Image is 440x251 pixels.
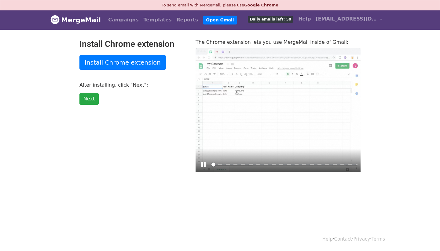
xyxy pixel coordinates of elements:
p: The Chrome extension lets you use MergeMail inside of Gmail: [196,39,361,45]
a: Reports [174,14,201,26]
span: [EMAIL_ADDRESS][DOMAIN_NAME] [316,15,377,23]
a: Daily emails left: 50 [245,13,296,25]
img: MergeMail logo [50,15,60,24]
a: Help [322,236,333,242]
a: Terms [372,236,385,242]
a: Next [79,93,99,105]
a: MergeMail [50,13,101,26]
span: Daily emails left: 50 [248,16,293,23]
a: [EMAIL_ADDRESS][DOMAIN_NAME] [313,13,385,27]
input: Seek [211,162,358,167]
a: Google Chrome [244,3,278,7]
p: After installing, click "Next": [79,82,186,88]
a: Templates [141,14,174,26]
a: Install Chrome extension [79,55,166,70]
a: Contact [334,236,352,242]
button: Play [199,159,208,169]
a: Open Gmail [203,16,237,24]
a: Help [296,13,313,25]
a: Privacy [354,236,370,242]
h2: Install Chrome extension [79,39,186,49]
a: Campaigns [106,14,141,26]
